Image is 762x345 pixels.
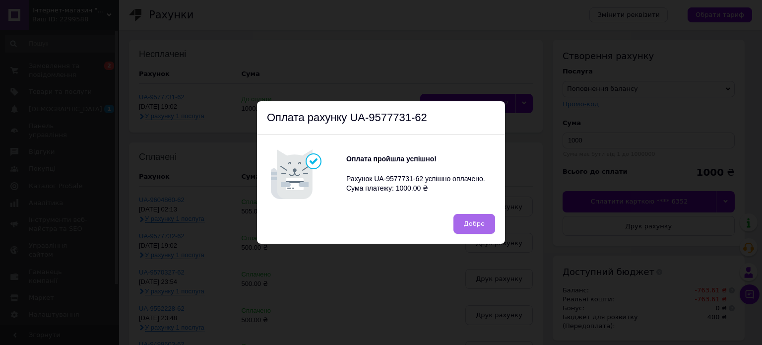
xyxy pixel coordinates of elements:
button: Добре [453,214,495,234]
img: Котик говорить Оплата пройшла успішно! [267,144,346,204]
div: Оплата рахунку UA-9577731-62 [257,101,505,134]
b: Оплата пройшла успішно! [346,155,437,163]
div: Рахунок UA-9577731-62 успішно оплачено. Сума платежу: 1000.00 ₴ [346,154,485,193]
span: Добре [464,220,485,227]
